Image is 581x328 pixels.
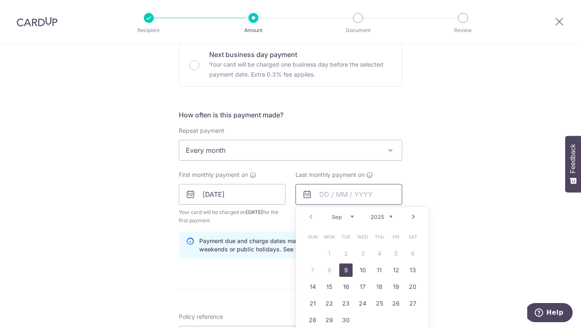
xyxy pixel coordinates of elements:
[389,280,403,293] a: 19
[408,212,418,222] a: Next
[209,60,392,80] p: Your card will be charged one business day before the selected payment date. Extra 0.3% fee applies.
[356,297,369,310] a: 24
[356,263,369,277] a: 10
[179,140,402,160] span: Every month
[339,280,353,293] a: 16
[565,136,581,192] button: Feedback - Show survey
[406,297,419,310] a: 27
[179,184,285,205] input: DD / MM / YYYY
[296,184,402,205] input: DD / MM / YYYY
[339,313,353,327] a: 30
[373,297,386,310] a: 25
[323,313,336,327] a: 29
[306,297,319,310] a: 21
[209,50,392,60] p: Next business day payment
[527,303,573,324] iframe: Opens a widget where you can find more information
[199,237,395,253] p: Payment due and charge dates may be adjusted if it falls on weekends or public holidays. See fina...
[373,230,386,244] span: Thursday
[356,230,369,244] span: Wednesday
[179,140,402,161] span: Every month
[432,26,494,35] p: Review
[223,26,284,35] p: Amount
[179,127,224,135] label: Repeat payment
[323,297,336,310] a: 22
[296,171,365,179] span: Last monthly payment on
[406,263,419,277] a: 13
[339,230,353,244] span: Tuesday
[246,209,263,215] span: [DATE]
[339,263,353,277] a: 9
[406,230,419,244] span: Saturday
[569,144,577,173] span: Feedback
[179,110,402,120] h5: How often is this payment made?
[389,297,403,310] a: 26
[179,171,248,179] span: First monthly payment on
[323,230,336,244] span: Monday
[306,280,319,293] a: 14
[389,230,403,244] span: Friday
[306,313,319,327] a: 28
[406,280,419,293] a: 20
[179,208,285,225] span: Your card will be charged on
[118,26,180,35] p: Recipient
[179,313,223,321] label: Policy reference
[339,297,353,310] a: 23
[373,263,386,277] a: 11
[373,280,386,293] a: 18
[323,280,336,293] a: 15
[389,263,403,277] a: 12
[17,17,58,27] img: CardUp
[356,280,369,293] a: 17
[327,26,389,35] p: Document
[306,230,319,244] span: Sunday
